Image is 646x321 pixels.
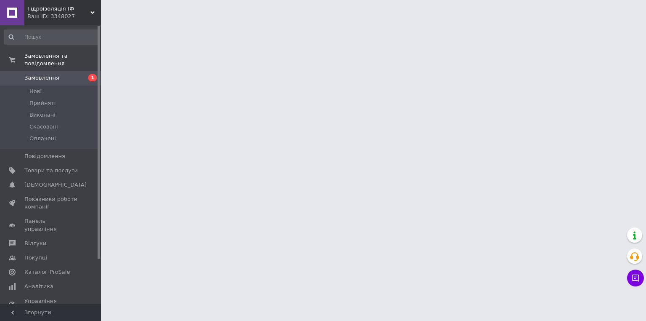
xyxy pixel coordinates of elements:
button: Чат з покупцем [627,270,644,286]
span: Прийняті [29,99,56,107]
span: Каталог ProSale [24,268,70,276]
span: 1 [88,74,97,81]
input: Пошук [4,29,99,45]
span: Замовлення та повідомлення [24,52,101,67]
span: Відгуки [24,240,46,247]
span: Оплачені [29,135,56,142]
span: Нові [29,88,42,95]
span: Виконані [29,111,56,119]
span: Аналітика [24,283,53,290]
span: Покупці [24,254,47,262]
div: Ваш ID: 3348027 [27,13,101,20]
span: Товари та послуги [24,167,78,174]
span: Управління сайтом [24,297,78,313]
span: [DEMOGRAPHIC_DATA] [24,181,87,189]
span: Гідроізоляція-ІФ [27,5,90,13]
span: Панель управління [24,217,78,233]
span: Повідомлення [24,152,65,160]
span: Замовлення [24,74,59,82]
span: Скасовані [29,123,58,131]
span: Показники роботи компанії [24,195,78,211]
